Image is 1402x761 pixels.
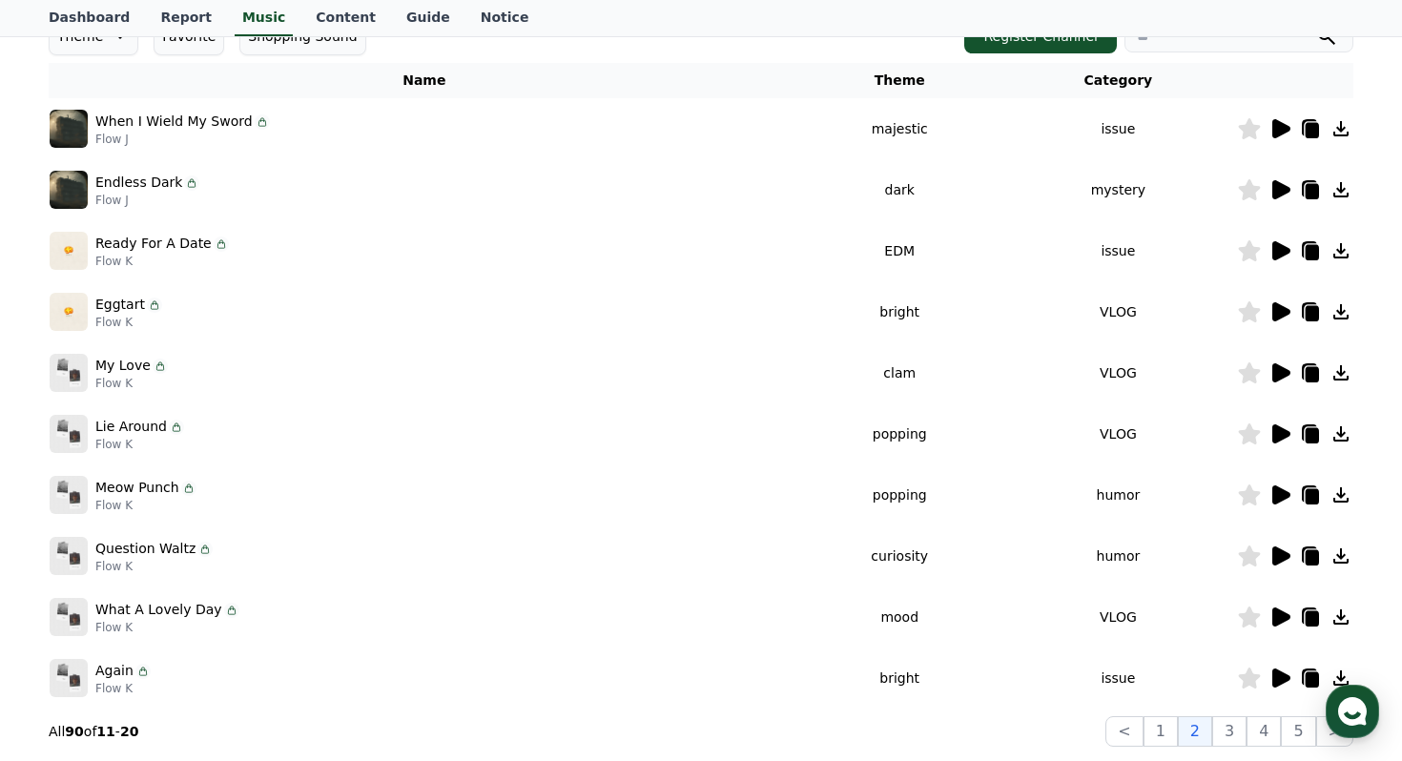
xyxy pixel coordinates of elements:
span: Home [49,631,82,647]
strong: 11 [96,724,114,739]
img: music [50,415,88,453]
p: Flow K [95,620,239,635]
p: Flow K [95,437,184,452]
img: music [50,171,88,209]
img: music [50,110,88,148]
p: Lie Around [95,417,167,437]
p: Flow K [95,559,213,574]
button: 3 [1212,716,1247,747]
strong: 90 [65,724,83,739]
p: Question Waltz [95,539,196,559]
p: Flow J [95,132,270,147]
button: 1 [1144,716,1178,747]
img: music [50,293,88,331]
a: Settings [246,603,366,650]
p: All of - [49,722,138,741]
p: Flow K [95,498,196,513]
td: issue [1000,648,1237,709]
p: Flow K [95,681,151,696]
p: Eggtart [95,295,145,315]
p: Ready For A Date [95,234,212,254]
td: VLOG [1000,342,1237,403]
button: 4 [1247,716,1281,747]
button: < [1105,716,1143,747]
button: > [1316,716,1353,747]
p: My Love [95,356,151,376]
a: Messages [126,603,246,650]
p: When I Wield My Sword [95,112,253,132]
th: Name [49,63,800,98]
p: Flow K [95,254,229,269]
img: music [50,537,88,575]
td: bright [800,281,1000,342]
span: Messages [158,632,215,648]
p: Again [95,661,134,681]
td: majestic [800,98,1000,159]
img: music [50,598,88,636]
a: Home [6,603,126,650]
td: popping [800,464,1000,525]
td: popping [800,403,1000,464]
p: Meow Punch [95,478,179,498]
img: music [50,476,88,514]
td: dark [800,159,1000,220]
img: music [50,232,88,270]
td: mood [800,586,1000,648]
p: Flow K [95,315,162,330]
td: curiosity [800,525,1000,586]
td: humor [1000,525,1237,586]
p: Flow J [95,193,199,208]
td: bright [800,648,1000,709]
td: EDM [800,220,1000,281]
strong: 20 [120,724,138,739]
p: Flow K [95,376,168,391]
td: humor [1000,464,1237,525]
td: issue [1000,220,1237,281]
th: Category [1000,63,1237,98]
img: music [50,659,88,697]
td: VLOG [1000,281,1237,342]
img: music [50,354,88,392]
button: 5 [1281,716,1315,747]
td: issue [1000,98,1237,159]
td: VLOG [1000,586,1237,648]
td: clam [800,342,1000,403]
td: mystery [1000,159,1237,220]
p: Endless Dark [95,173,182,193]
td: VLOG [1000,403,1237,464]
span: Settings [282,631,329,647]
button: 2 [1178,716,1212,747]
p: What A Lovely Day [95,600,222,620]
th: Theme [800,63,1000,98]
